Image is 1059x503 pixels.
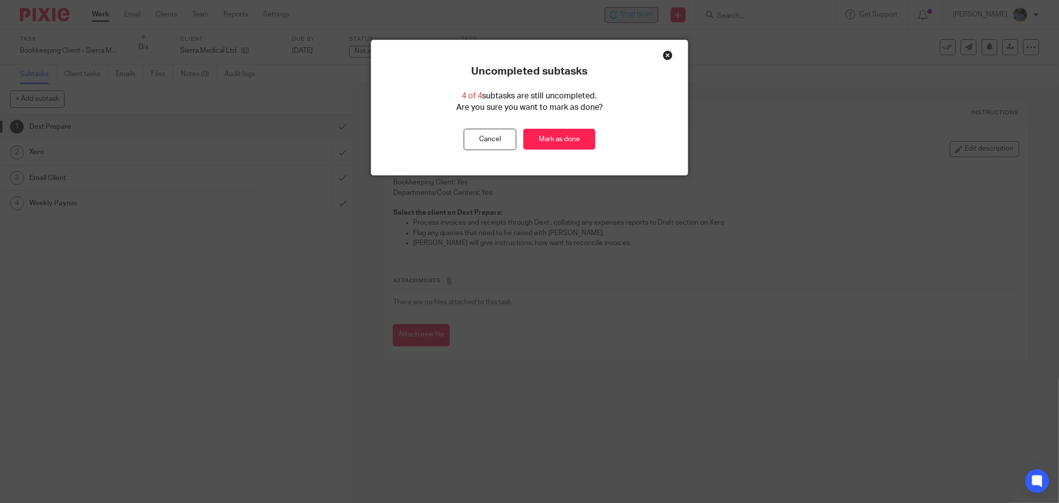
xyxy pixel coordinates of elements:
[464,129,516,150] button: Cancel
[523,129,595,150] a: Mark as done
[663,50,673,60] div: Close this dialog window
[462,90,597,102] p: subtasks are still uncompleted.
[471,65,587,78] p: Uncompleted subtasks
[456,102,603,113] p: Are you sure you want to mark as done?
[462,92,482,100] span: 4 of 4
